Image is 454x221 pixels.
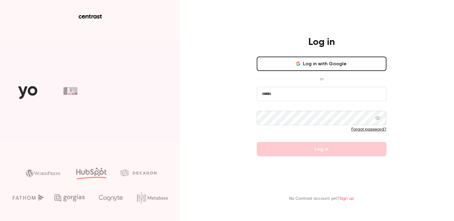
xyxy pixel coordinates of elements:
img: decagon [120,169,156,176]
a: Forgot password? [351,127,386,131]
button: Log in with Google [257,57,386,71]
a: Sign up [339,196,354,201]
span: or [317,76,327,82]
p: No Contrast account yet? [289,196,354,202]
h4: Log in [308,36,335,48]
